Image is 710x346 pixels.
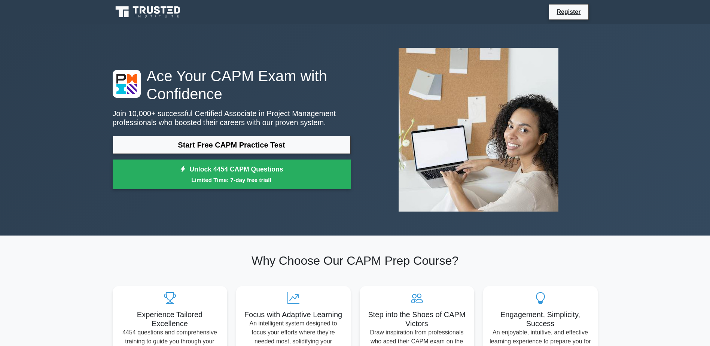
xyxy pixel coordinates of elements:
[113,254,598,268] h2: Why Choose Our CAPM Prep Course?
[489,310,592,328] h5: Engagement, Simplicity, Success
[122,176,341,184] small: Limited Time: 7-day free trial!
[552,7,585,16] a: Register
[113,109,351,127] p: Join 10,000+ successful Certified Associate in Project Management professionals who boosted their...
[242,310,345,319] h5: Focus with Adaptive Learning
[119,310,221,328] h5: Experience Tailored Excellence
[113,160,351,189] a: Unlock 4454 CAPM QuestionsLimited Time: 7-day free trial!
[113,67,351,103] h1: Ace Your CAPM Exam with Confidence
[113,136,351,154] a: Start Free CAPM Practice Test
[366,310,468,328] h5: Step into the Shoes of CAPM Victors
